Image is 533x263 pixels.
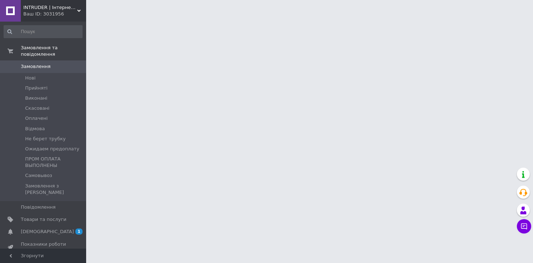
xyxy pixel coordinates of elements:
[23,4,77,11] span: INTRUDER | Інтернет- магазин одягу
[75,228,83,235] span: 1
[25,105,50,112] span: Скасовані
[21,63,51,70] span: Замовлення
[25,136,66,142] span: Не берет трубку
[21,216,66,223] span: Товари та послуги
[25,172,52,179] span: Самовывоз
[21,45,86,58] span: Замовлення та повідомлення
[21,241,66,254] span: Показники роботи компанії
[21,204,56,210] span: Повідомлення
[517,219,531,233] button: Чат з покупцем
[25,85,47,91] span: Прийняті
[25,156,82,169] span: ПРОМ ОПЛАТА ВЫПОЛНЕНЫ
[25,146,79,152] span: Ожидаем предоплату
[21,228,74,235] span: [DEMOGRAPHIC_DATA]
[23,11,86,17] div: Ваш ID: 3031956
[25,115,48,122] span: Оплачені
[25,126,45,132] span: Відмова
[25,75,36,81] span: Нові
[25,95,47,101] span: Виконані
[25,183,82,196] span: Замовлення з [PERSON_NAME]
[4,25,83,38] input: Пошук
